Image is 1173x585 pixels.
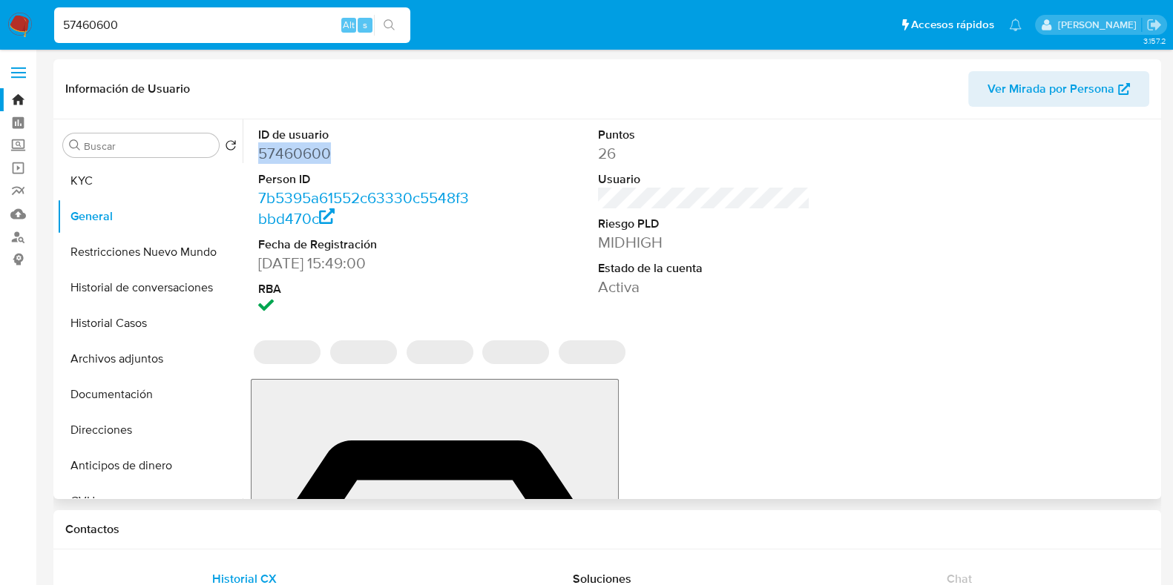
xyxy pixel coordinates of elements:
[57,377,243,412] button: Documentación
[57,341,243,377] button: Archivos adjuntos
[968,71,1149,107] button: Ver Mirada por Persona
[57,199,243,234] button: General
[1009,19,1022,31] a: Notificaciones
[363,18,367,32] span: s
[343,18,355,32] span: Alt
[57,163,243,199] button: KYC
[1146,17,1162,33] a: Salir
[258,237,470,253] dt: Fecha de Registración
[57,483,243,519] button: CVU
[84,139,213,153] input: Buscar
[65,522,1149,537] h1: Contactos
[57,234,243,270] button: Restricciones Nuevo Mundo
[258,281,470,297] dt: RBA
[54,16,410,35] input: Buscar usuario o caso...
[258,171,470,188] dt: Person ID
[258,187,469,229] a: 7b5395a61552c63330c5548f3bbd470c
[57,448,243,483] button: Anticipos de dinero
[1057,18,1141,32] p: noelia.huarte@mercadolibre.com
[598,232,810,253] dd: MIDHIGH
[225,139,237,156] button: Volver al orden por defecto
[258,143,470,164] dd: 57460600
[598,260,810,277] dt: Estado de la cuenta
[598,127,810,143] dt: Puntos
[57,270,243,305] button: Historial de conversaciones
[258,253,470,274] dd: [DATE] 15:49:00
[988,71,1114,107] span: Ver Mirada por Persona
[598,216,810,232] dt: Riesgo PLD
[69,139,81,151] button: Buscar
[57,412,243,448] button: Direcciones
[598,171,810,188] dt: Usuario
[374,15,404,36] button: search-icon
[65,82,190,96] h1: Información de Usuario
[911,17,994,33] span: Accesos rápidos
[598,277,810,297] dd: Activa
[598,143,810,164] dd: 26
[258,127,470,143] dt: ID de usuario
[57,305,243,341] button: Historial Casos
